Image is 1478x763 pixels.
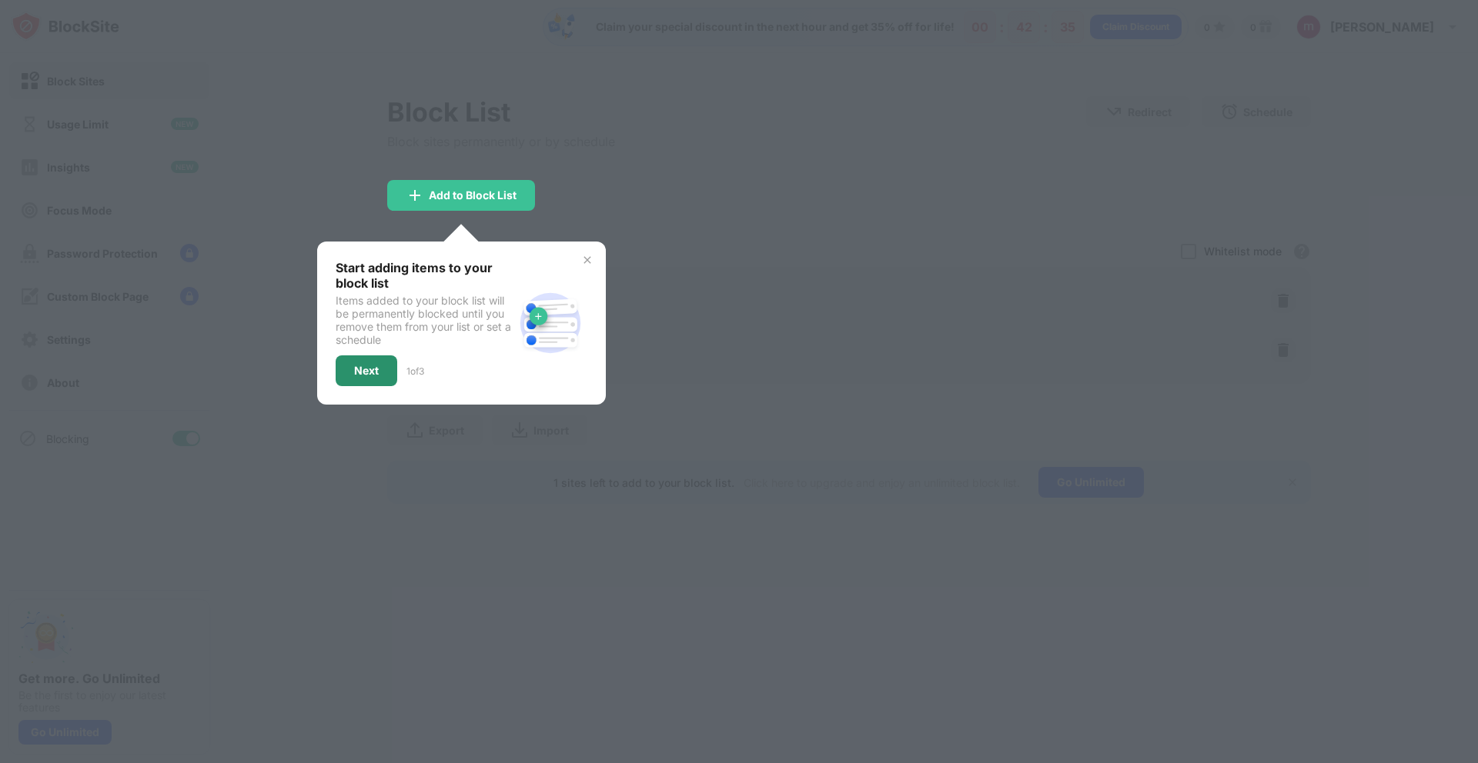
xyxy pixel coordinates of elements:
div: Items added to your block list will be permanently blocked until you remove them from your list o... [336,294,513,346]
div: Next [354,365,379,377]
img: x-button.svg [581,254,594,266]
img: block-site.svg [513,286,587,360]
div: Start adding items to your block list [336,260,513,291]
div: Add to Block List [429,189,517,202]
div: 1 of 3 [406,365,424,377]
